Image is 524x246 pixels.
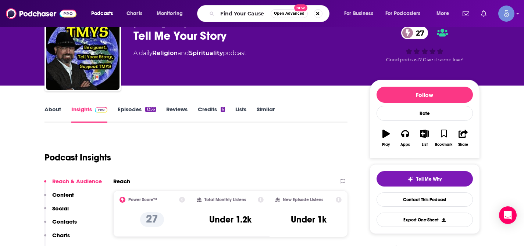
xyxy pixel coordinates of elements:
[140,212,164,227] p: 27
[453,125,473,151] button: Share
[435,142,452,147] div: Bookmark
[209,214,252,225] h3: Under 1.2k
[409,26,428,39] span: 27
[52,232,70,239] p: Charts
[377,192,473,207] a: Contact This Podcast
[71,106,108,123] a: InsightsPodchaser Pro
[189,50,223,57] a: Spirituality
[133,49,246,58] div: A daily podcast
[381,8,431,19] button: open menu
[44,106,61,123] a: About
[145,107,156,112] div: 1356
[257,106,275,123] a: Similar
[478,7,489,20] a: Show notifications dropdown
[126,8,142,19] span: Charts
[396,125,415,151] button: Apps
[128,197,157,202] h2: Power Score™
[283,197,323,202] h2: New Episode Listens
[113,178,130,185] h2: Reach
[157,8,183,19] span: Monitoring
[52,218,77,225] p: Contacts
[401,26,428,39] a: 27
[118,106,156,123] a: Episodes1356
[6,7,76,21] img: Podchaser - Follow, Share and Rate Podcasts
[291,214,327,225] h3: Under 1k
[344,8,373,19] span: For Business
[235,106,246,123] a: Lists
[415,125,434,151] button: List
[152,8,192,19] button: open menu
[407,176,413,182] img: tell me why sparkle
[44,152,111,163] h1: Podcast Insights
[339,8,382,19] button: open menu
[377,171,473,187] button: tell me why sparkleTell Me Why
[86,8,122,19] button: open menu
[377,106,473,121] div: Rate
[52,191,74,198] p: Content
[400,142,410,147] div: Apps
[377,87,473,103] button: Follow
[44,205,69,218] button: Social
[274,12,304,15] span: Open Advanced
[152,50,178,57] a: Religion
[52,178,102,185] p: Reach & Audience
[436,8,449,19] span: More
[499,206,517,224] div: Open Intercom Messenger
[416,176,442,182] span: Tell Me Why
[294,4,307,11] span: New
[166,106,188,123] a: Reviews
[122,8,147,19] a: Charts
[498,6,514,22] span: Logged in as Spiral5-G1
[422,142,428,147] div: List
[434,125,453,151] button: Bookmark
[95,107,108,113] img: Podchaser Pro
[52,205,69,212] p: Social
[382,142,390,147] div: Play
[386,57,463,62] span: Good podcast? Give it some love!
[217,8,271,19] input: Search podcasts, credits, & more...
[44,218,77,232] button: Contacts
[460,7,472,20] a: Show notifications dropdown
[44,232,70,245] button: Charts
[44,191,74,205] button: Content
[458,142,468,147] div: Share
[377,125,396,151] button: Play
[204,5,336,22] div: Search podcasts, credits, & more...
[377,213,473,227] button: Export One-Sheet
[370,22,480,67] div: 27Good podcast? Give it some love!
[44,178,102,191] button: Reach & Audience
[46,17,120,90] img: Tell Me Your Story
[271,9,308,18] button: Open AdvancedNew
[91,8,113,19] span: Podcasts
[498,6,514,22] img: User Profile
[198,106,225,123] a: Credits6
[204,197,246,202] h2: Total Monthly Listens
[221,107,225,112] div: 6
[385,8,421,19] span: For Podcasters
[431,8,458,19] button: open menu
[498,6,514,22] button: Show profile menu
[178,50,189,57] span: and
